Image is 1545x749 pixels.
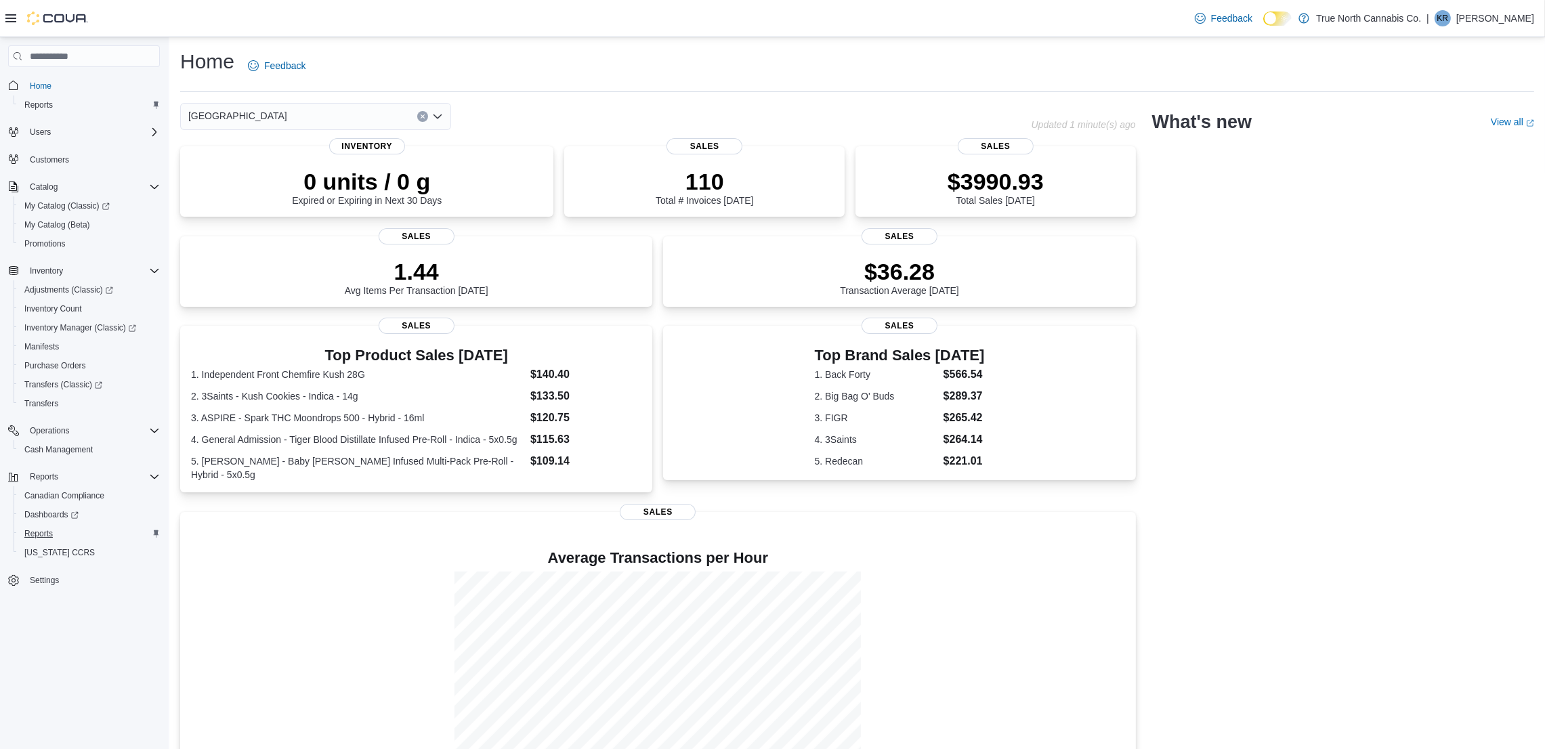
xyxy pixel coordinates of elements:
span: [GEOGRAPHIC_DATA] [188,108,287,124]
a: Transfers [19,395,64,412]
span: My Catalog (Classic) [19,198,160,214]
span: Home [24,77,160,93]
dd: $264.14 [944,431,985,448]
a: View allExternal link [1491,116,1534,127]
span: Reports [24,100,53,110]
button: Open list of options [432,111,443,122]
a: [US_STATE] CCRS [19,544,100,561]
dt: 3. ASPIRE - Spark THC Moondrops 500 - Hybrid - 16ml [191,411,525,425]
span: Promotions [19,236,160,252]
button: Cash Management [14,440,165,459]
span: Promotions [24,238,66,249]
button: Users [24,124,56,140]
button: Catalog [3,177,165,196]
dd: $265.42 [944,410,985,426]
button: Purchase Orders [14,356,165,375]
a: Feedback [242,52,311,79]
a: Cash Management [19,442,98,458]
span: kr [1437,10,1449,26]
a: Feedback [1189,5,1258,32]
span: Cash Management [19,442,160,458]
h3: Top Brand Sales [DATE] [815,347,985,364]
a: Transfers (Classic) [19,377,108,393]
button: Users [3,123,165,142]
span: [US_STATE] CCRS [24,547,95,558]
a: Dashboards [19,507,84,523]
svg: External link [1526,119,1534,127]
span: Operations [30,425,70,436]
div: Transaction Average [DATE] [840,258,959,296]
h1: Home [180,48,234,75]
span: Sales [379,318,454,334]
p: 0 units / 0 g [292,168,442,195]
p: | [1426,10,1429,26]
a: Home [24,78,57,94]
button: Reports [14,524,165,543]
p: $36.28 [840,258,959,285]
a: Purchase Orders [19,358,91,374]
dt: 5. Redecan [815,454,938,468]
span: Inventory Manager (Classic) [24,322,136,333]
span: Customers [24,151,160,168]
dt: 4. 3Saints [815,433,938,446]
button: Settings [3,570,165,590]
input: Dark Mode [1263,12,1292,26]
button: Promotions [14,234,165,253]
p: True North Cannabis Co. [1316,10,1421,26]
span: Inventory [30,265,63,276]
button: Reports [3,467,165,486]
span: Reports [30,471,58,482]
span: Canadian Compliance [24,490,104,501]
button: Manifests [14,337,165,356]
a: Customers [24,152,75,168]
span: Sales [666,138,742,154]
span: Transfers [24,398,58,409]
span: Manifests [19,339,160,355]
span: Settings [24,572,160,588]
a: Reports [19,526,58,542]
span: Catalog [24,179,160,195]
span: My Catalog (Beta) [24,219,90,230]
button: Inventory Count [14,299,165,318]
span: Inventory Count [19,301,160,317]
div: Avg Items Per Transaction [DATE] [345,258,488,296]
a: Manifests [19,339,64,355]
p: 1.44 [345,258,488,285]
dt: 1. Independent Front Chemfire Kush 28G [191,368,525,381]
button: Reports [14,95,165,114]
a: Settings [24,572,64,588]
img: Cova [27,12,88,25]
span: Transfers (Classic) [24,379,102,390]
span: Customers [30,154,69,165]
a: Dashboards [14,505,165,524]
span: Dashboards [19,507,160,523]
dd: $133.50 [530,388,641,404]
button: Operations [3,421,165,440]
a: Transfers (Classic) [14,375,165,394]
a: Canadian Compliance [19,488,110,504]
span: Canadian Compliance [19,488,160,504]
span: Purchase Orders [19,358,160,374]
button: Canadian Compliance [14,486,165,505]
span: Cash Management [24,444,93,455]
div: Total Sales [DATE] [948,168,1044,206]
span: Sales [958,138,1034,154]
h2: What's new [1152,111,1252,133]
a: Inventory Count [19,301,87,317]
p: [PERSON_NAME] [1456,10,1534,26]
a: My Catalog (Beta) [19,217,96,233]
span: Adjustments (Classic) [24,284,113,295]
button: Clear input [417,111,428,122]
span: Home [30,81,51,91]
dd: $109.14 [530,453,641,469]
span: Operations [24,423,160,439]
span: Reports [19,526,160,542]
div: Expired or Expiring in Next 30 Days [292,168,442,206]
span: My Catalog (Beta) [19,217,160,233]
span: Settings [30,575,59,586]
button: Operations [24,423,75,439]
a: Inventory Manager (Classic) [19,320,142,336]
span: Sales [379,228,454,244]
dd: $115.63 [530,431,641,448]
